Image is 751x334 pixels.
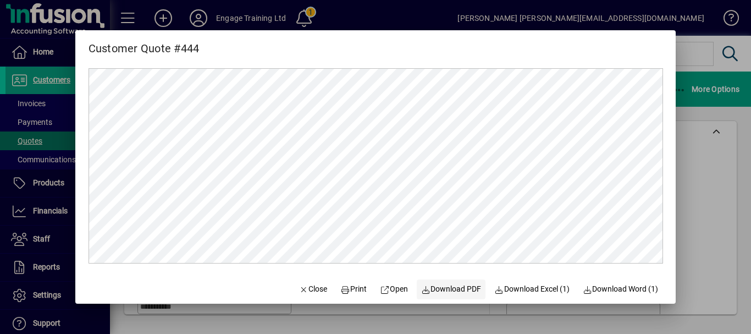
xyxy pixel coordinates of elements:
[75,30,213,57] h2: Customer Quote #444
[341,283,367,295] span: Print
[583,283,659,295] span: Download Word (1)
[490,280,574,299] button: Download Excel (1)
[578,280,663,299] button: Download Word (1)
[421,283,482,295] span: Download PDF
[417,280,486,299] a: Download PDF
[299,283,328,295] span: Close
[380,283,408,295] span: Open
[295,280,332,299] button: Close
[336,280,371,299] button: Print
[375,280,412,299] a: Open
[494,283,570,295] span: Download Excel (1)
